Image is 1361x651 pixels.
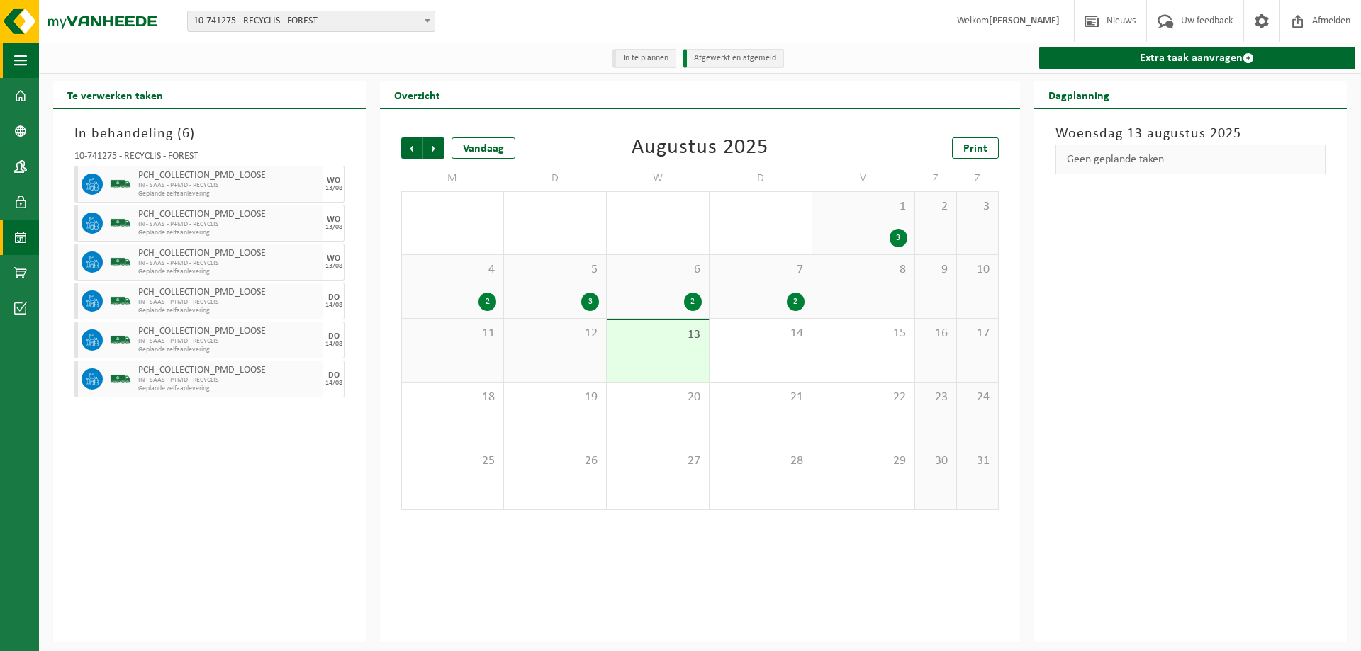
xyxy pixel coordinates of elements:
[957,166,999,191] td: Z
[614,390,702,405] span: 20
[511,326,599,341] span: 12
[890,229,907,247] div: 3
[138,220,320,229] span: IN - SAAS - P+MD - RECYCLIS
[110,329,131,351] img: BL-SO-LV
[138,181,320,190] span: IN - SAAS - P+MD - RECYCLIS
[138,170,320,181] span: PCH_COLLECTION_PMD_LOOSE
[1039,47,1355,69] a: Extra taak aanvragen
[812,166,915,191] td: V
[1034,81,1124,108] h2: Dagplanning
[819,390,907,405] span: 22
[138,229,320,237] span: Geplande zelfaanlevering
[922,390,949,405] span: 23
[182,127,190,141] span: 6
[138,326,320,337] span: PCH_COLLECTION_PMD_LOOSE
[188,11,435,31] span: 10-741275 - RECYCLIS - FOREST
[787,293,805,311] div: 2
[632,137,768,159] div: Augustus 2025
[328,332,340,341] div: DO
[922,453,949,469] span: 30
[138,209,320,220] span: PCH_COLLECTION_PMD_LOOSE
[138,337,320,346] span: IN - SAAS - P+MD - RECYCLIS
[138,259,320,268] span: IN - SAAS - P+MD - RECYCLIS
[110,174,131,195] img: BL-SO-LV
[964,390,991,405] span: 24
[409,453,496,469] span: 25
[915,166,957,191] td: Z
[922,262,949,278] span: 9
[325,224,342,231] div: 13/08
[819,199,907,215] span: 1
[819,326,907,341] span: 15
[409,262,496,278] span: 4
[922,199,949,215] span: 2
[328,371,340,380] div: DO
[581,293,599,311] div: 3
[717,326,805,341] span: 14
[1055,145,1326,174] div: Geen geplande taken
[710,166,812,191] td: D
[964,326,991,341] span: 17
[511,453,599,469] span: 26
[614,327,702,343] span: 13
[452,137,515,159] div: Vandaag
[612,49,676,68] li: In te plannen
[328,293,340,302] div: DO
[110,368,131,390] img: BL-SO-LV
[717,262,805,278] span: 7
[327,254,340,263] div: WO
[819,453,907,469] span: 29
[1055,123,1326,145] h3: Woensdag 13 augustus 2025
[952,137,999,159] a: Print
[325,185,342,192] div: 13/08
[964,453,991,469] span: 31
[614,453,702,469] span: 27
[683,49,784,68] li: Afgewerkt en afgemeld
[138,287,320,298] span: PCH_COLLECTION_PMD_LOOSE
[138,190,320,198] span: Geplande zelfaanlevering
[717,453,805,469] span: 28
[964,262,991,278] span: 10
[138,248,320,259] span: PCH_COLLECTION_PMD_LOOSE
[327,176,340,185] div: WO
[110,251,131,273] img: BL-SO-LV
[110,213,131,234] img: BL-SO-LV
[989,16,1060,26] strong: [PERSON_NAME]
[684,293,702,311] div: 2
[138,385,320,393] span: Geplande zelfaanlevering
[138,307,320,315] span: Geplande zelfaanlevering
[138,376,320,385] span: IN - SAAS - P+MD - RECYCLIS
[922,326,949,341] span: 16
[325,341,342,348] div: 14/08
[504,166,607,191] td: D
[401,166,504,191] td: M
[409,390,496,405] span: 18
[409,326,496,341] span: 11
[614,262,702,278] span: 6
[325,302,342,309] div: 14/08
[325,263,342,270] div: 13/08
[511,262,599,278] span: 5
[138,268,320,276] span: Geplande zelfaanlevering
[964,199,991,215] span: 3
[380,81,454,108] h2: Overzicht
[74,152,345,166] div: 10-741275 - RECYCLIS - FOREST
[327,215,340,224] div: WO
[963,143,987,154] span: Print
[138,365,320,376] span: PCH_COLLECTION_PMD_LOOSE
[717,390,805,405] span: 21
[53,81,177,108] h2: Te verwerken taken
[110,290,131,312] img: BL-SO-LV
[511,390,599,405] span: 19
[423,137,444,159] span: Volgende
[74,123,345,145] h3: In behandeling ( )
[401,137,422,159] span: Vorige
[325,380,342,387] div: 14/08
[138,298,320,307] span: IN - SAAS - P+MD - RECYCLIS
[478,293,496,311] div: 2
[819,262,907,278] span: 8
[138,346,320,354] span: Geplande zelfaanlevering
[187,11,435,32] span: 10-741275 - RECYCLIS - FOREST
[607,166,710,191] td: W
